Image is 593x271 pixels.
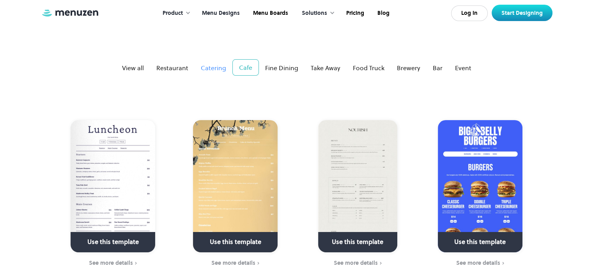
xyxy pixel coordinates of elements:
[397,63,420,73] div: Brewery
[163,9,183,18] div: Product
[265,63,298,73] div: Fine Dining
[89,260,133,266] div: See more details
[301,259,414,267] a: See more details
[455,63,471,73] div: Event
[438,120,522,252] a: Use this template
[456,260,500,266] div: See more details
[122,63,144,73] div: View all
[155,1,195,25] div: Product
[339,1,370,25] a: Pricing
[179,259,292,267] a: See more details
[311,63,340,73] div: Take Away
[492,5,552,21] a: Start Designing
[156,63,188,73] div: Restaurant
[201,63,226,73] div: Catering
[294,1,339,25] div: Solutions
[318,120,397,252] a: Use this template
[211,260,255,266] div: See more details
[71,120,155,252] a: Use this template
[433,63,443,73] div: Bar
[334,260,378,266] div: See more details
[57,259,170,267] a: See more details
[239,63,252,72] div: Cafe
[424,259,536,267] a: See more details
[370,1,395,25] a: Blog
[451,5,488,21] a: Log In
[353,63,384,73] div: Food Truck
[302,9,327,18] div: Solutions
[195,1,246,25] a: Menu Designs
[193,120,278,252] a: Use this template
[246,1,294,25] a: Menu Boards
